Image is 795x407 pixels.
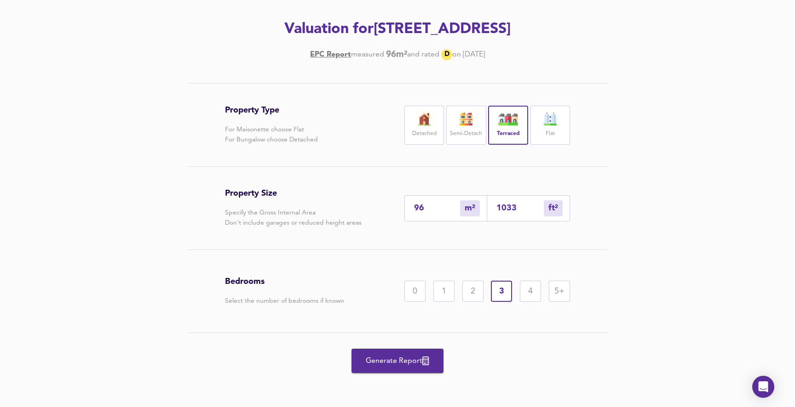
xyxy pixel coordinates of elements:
a: EPC Report [310,50,351,60]
div: m² [544,200,563,216]
label: Detached [412,128,437,140]
p: Specify the Gross Internal Area Don't include garages or reduced height areas [225,208,362,228]
h3: Property Type [225,105,318,115]
div: Open Intercom Messenger [752,376,774,398]
div: Flat [530,106,570,145]
label: Flat [546,128,555,140]
div: Detached [404,106,444,145]
button: Generate Report [351,349,444,373]
input: Sqft [496,203,544,213]
h3: Property Size [225,188,362,198]
div: 4 [520,281,541,302]
img: house-icon [455,113,478,125]
img: flat-icon [539,113,562,125]
p: For Maisonette choose Flat For Bungalow choose Detached [225,124,318,145]
div: Semi-Detach [446,106,486,145]
h3: Bedrooms [225,277,344,287]
div: 5+ [549,281,570,302]
label: Terraced [497,128,520,140]
img: house-icon [497,113,520,125]
input: Enter sqm [414,203,460,213]
div: and rated [407,50,439,60]
div: measured [351,50,384,60]
label: Semi-Detach [450,128,482,140]
div: 0 [404,281,426,302]
span: Generate Report [361,355,434,367]
div: m² [460,200,480,216]
div: on [452,50,461,60]
div: 1 [433,281,455,302]
div: 2 [462,281,484,302]
div: [DATE] [310,49,485,60]
div: D [441,49,452,60]
div: Terraced [488,106,528,145]
h2: Valuation for [STREET_ADDRESS] [137,19,658,40]
img: house-icon [413,113,436,125]
div: 3 [491,281,512,302]
b: 96 m² [386,50,407,60]
p: Select the number of bedrooms if known [225,296,344,306]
